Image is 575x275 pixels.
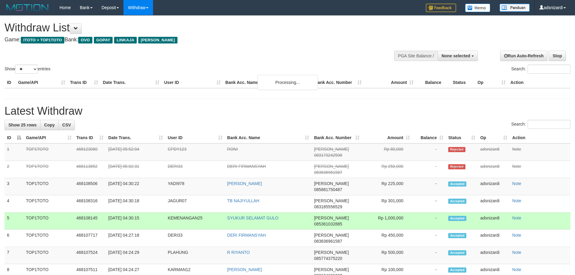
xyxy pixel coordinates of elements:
[24,247,74,264] td: TOP1TOTO
[512,233,521,238] a: Note
[416,77,450,88] th: Balance
[24,178,74,195] td: TOP1TOTO
[412,132,446,143] th: Balance: activate to sort column ascending
[74,178,106,195] td: 468108506
[24,230,74,247] td: TOP1TOTO
[78,37,92,43] span: OVO
[74,143,106,161] td: 468123060
[106,247,165,264] td: [DATE] 04:24:29
[5,213,24,230] td: 5
[74,132,106,143] th: Trans ID: activate to sort column ascending
[478,161,510,178] td: adsnizardi
[448,216,466,221] span: Accepted
[362,195,412,213] td: Rp 301,000
[24,161,74,178] td: TOP1TOTO
[314,153,342,158] span: Copy 083173242508 to clipboard
[448,199,466,204] span: Accepted
[227,250,250,255] a: R RIYANTO
[465,4,490,12] img: Button%20Memo.svg
[314,164,349,169] span: [PERSON_NAME]
[5,120,40,130] a: Show 25 rows
[510,132,570,143] th: Action
[448,181,466,187] span: Accepted
[314,256,342,261] span: Copy 085774375220 to clipboard
[223,77,312,88] th: Bank Acc. Name
[512,250,521,255] a: Note
[5,230,24,247] td: 6
[24,195,74,213] td: TOP1TOTO
[227,198,260,203] a: TB NAJIYULLAH
[528,120,570,129] input: Search:
[448,147,465,152] span: Rejected
[512,164,521,169] a: Note
[549,51,566,61] a: Stop
[314,239,342,244] span: Copy 083836961587 to clipboard
[314,198,349,203] span: [PERSON_NAME]
[446,132,478,143] th: Status: activate to sort column ascending
[314,187,342,192] span: Copy 085881750487 to clipboard
[312,77,364,88] th: Bank Acc. Number
[106,132,165,143] th: Date Trans.: activate to sort column ascending
[74,230,106,247] td: 468107717
[106,143,165,161] td: [DATE] 05:52:04
[478,143,510,161] td: adsnizardi
[448,164,465,169] span: Rejected
[412,143,446,161] td: -
[314,250,349,255] span: [PERSON_NAME]
[165,132,225,143] th: User ID: activate to sort column ascending
[412,178,446,195] td: -
[448,250,466,255] span: Accepted
[512,267,521,272] a: Note
[412,161,446,178] td: -
[165,143,225,161] td: CPDY123
[412,195,446,213] td: -
[106,161,165,178] td: [DATE] 05:02:31
[5,178,24,195] td: 3
[106,178,165,195] td: [DATE] 04:30:22
[5,37,377,43] h4: Game: Bank:
[5,195,24,213] td: 4
[24,213,74,230] td: TOP1TOTO
[15,65,38,74] select: Showentries
[512,147,521,152] a: Note
[314,222,342,226] span: Copy 085361032885 to clipboard
[362,161,412,178] td: Rp 250,000
[475,77,508,88] th: Op
[508,77,570,88] th: Action
[24,132,74,143] th: Game/API: activate to sort column ascending
[412,230,446,247] td: -
[138,37,177,43] span: [PERSON_NAME]
[314,233,349,238] span: [PERSON_NAME]
[227,181,262,186] a: [PERSON_NAME]
[314,147,349,152] span: [PERSON_NAME]
[478,195,510,213] td: adsnizardi
[426,4,456,12] img: Feedback.jpg
[114,37,137,43] span: LINKAJA
[225,132,312,143] th: Bank Acc. Name: activate to sort column ascending
[512,216,521,220] a: Note
[314,204,342,209] span: Copy 083185556529 to clipboard
[478,178,510,195] td: adsnizardi
[311,132,362,143] th: Bank Acc. Number: activate to sort column ascending
[5,77,16,88] th: ID
[227,164,266,169] a: DERI FIRMANSYAH
[394,51,438,61] div: PGA Site Balance /
[8,123,37,127] span: Show 25 rows
[442,53,470,58] span: None selected
[94,37,113,43] span: GOPAY
[512,198,521,203] a: Note
[165,213,225,230] td: KEMENANGAN25
[58,120,75,130] a: CSV
[362,230,412,247] td: Rp 450,000
[500,51,548,61] a: Run Auto-Refresh
[227,216,279,220] a: SYUKUR SELAMAT GULO
[448,267,466,273] span: Accepted
[528,65,570,74] input: Search:
[257,75,318,90] div: Processing...
[162,77,223,88] th: User ID
[106,195,165,213] td: [DATE] 04:30:18
[362,178,412,195] td: Rp 225,000
[74,161,106,178] td: 468113852
[362,213,412,230] td: Rp 1,000,000
[5,247,24,264] td: 7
